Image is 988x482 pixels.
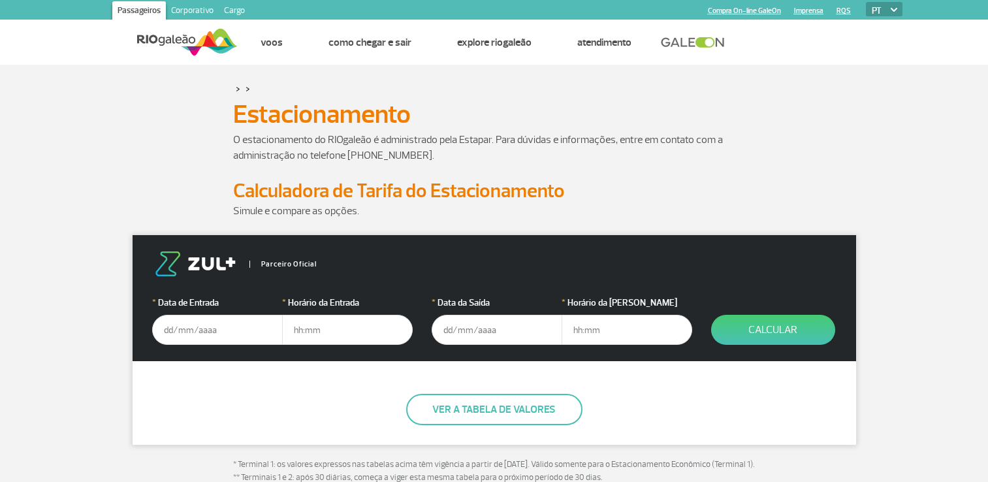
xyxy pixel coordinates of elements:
[152,296,283,310] label: Data de Entrada
[577,36,631,49] a: Atendimento
[562,315,692,345] input: hh:mm
[249,261,317,268] span: Parceiro Oficial
[219,1,250,22] a: Cargo
[112,1,166,22] a: Passageiros
[152,315,283,345] input: dd/mm/aaaa
[233,179,756,203] h2: Calculadora de Tarifa do Estacionamento
[246,81,250,96] a: >
[432,296,562,310] label: Data da Saída
[708,7,781,15] a: Compra On-line GaleOn
[233,203,756,219] p: Simule e compare as opções.
[837,7,851,15] a: RQS
[233,132,756,163] p: O estacionamento do RIOgaleão é administrado pela Estapar. Para dúvidas e informações, entre em c...
[328,36,411,49] a: Como chegar e sair
[166,1,219,22] a: Corporativo
[457,36,532,49] a: Explore RIOgaleão
[261,36,283,49] a: Voos
[406,394,582,425] button: Ver a tabela de valores
[282,296,413,310] label: Horário da Entrada
[236,81,240,96] a: >
[794,7,823,15] a: Imprensa
[711,315,835,345] button: Calcular
[432,315,562,345] input: dd/mm/aaaa
[282,315,413,345] input: hh:mm
[152,251,238,276] img: logo-zul.png
[562,296,692,310] label: Horário da [PERSON_NAME]
[233,103,756,125] h1: Estacionamento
